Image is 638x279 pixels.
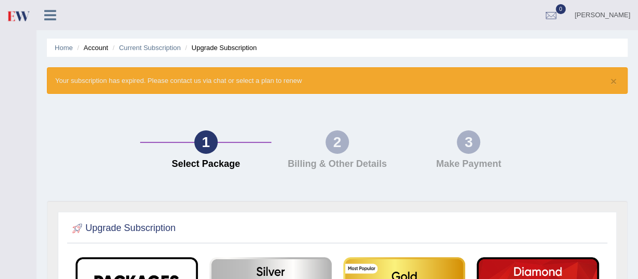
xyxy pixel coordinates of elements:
[408,159,529,169] h4: Make Payment
[194,130,218,154] div: 1
[47,67,628,94] div: Your subscription has expired. Please contact us via chat or select a plan to renew
[70,221,176,236] h2: Upgrade Subscription
[145,159,266,169] h4: Select Package
[183,43,257,53] li: Upgrade Subscription
[326,130,349,154] div: 2
[556,4,566,14] span: 0
[610,76,617,87] button: ×
[457,130,480,154] div: 3
[277,159,397,169] h4: Billing & Other Details
[55,44,73,52] a: Home
[119,44,181,52] a: Current Subscription
[74,43,108,53] li: Account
